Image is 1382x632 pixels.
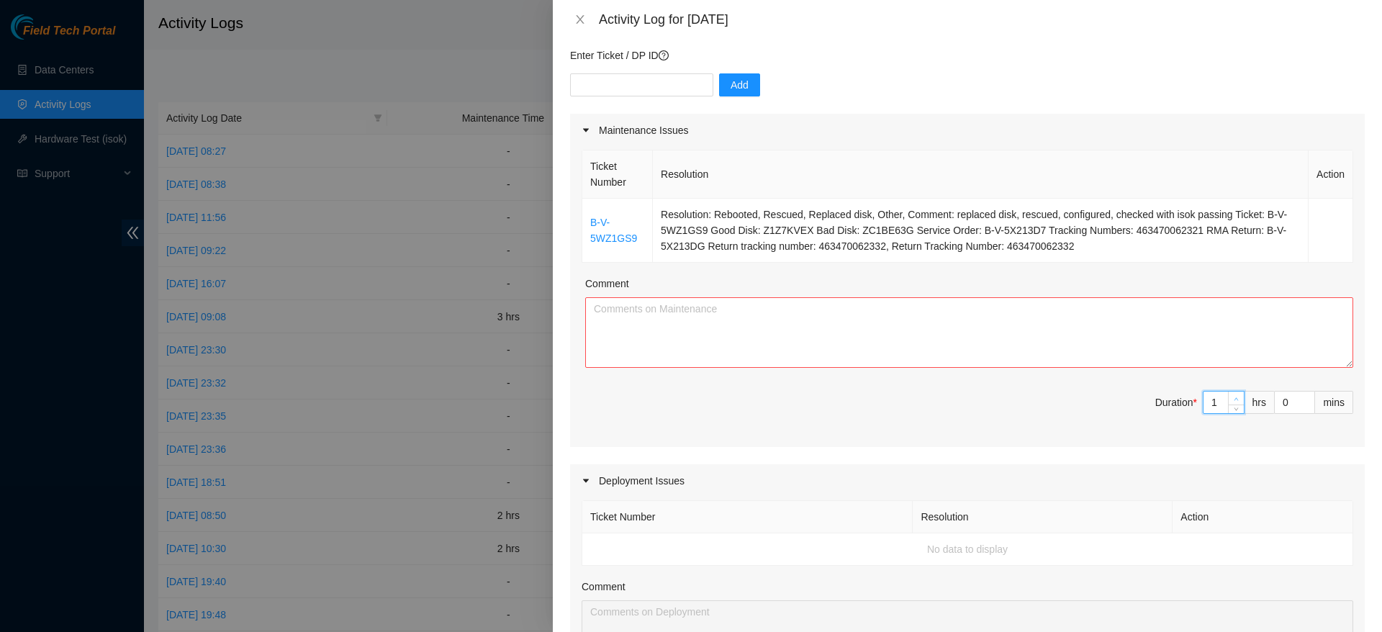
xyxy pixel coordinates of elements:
[1173,501,1353,533] th: Action
[585,297,1353,368] textarea: Comment
[731,77,749,93] span: Add
[1309,150,1353,199] th: Action
[1228,392,1244,405] span: Increase Value
[1245,391,1275,414] div: hrs
[653,199,1309,263] td: Resolution: Rebooted, Rescued, Replaced disk, Other, Comment: replaced disk, rescued, configured,...
[913,501,1173,533] th: Resolution
[653,150,1309,199] th: Resolution
[590,217,637,244] a: B-V-5WZ1GS9
[582,579,625,595] label: Comment
[582,533,1353,566] td: No data to display
[1315,391,1353,414] div: mins
[659,50,669,60] span: question-circle
[1232,405,1241,414] span: down
[582,477,590,485] span: caret-right
[1155,394,1197,410] div: Duration
[570,114,1365,147] div: Maintenance Issues
[719,73,760,96] button: Add
[582,501,913,533] th: Ticket Number
[570,48,1365,63] p: Enter Ticket / DP ID
[582,126,590,135] span: caret-right
[574,14,586,25] span: close
[570,13,590,27] button: Close
[570,464,1365,497] div: Deployment Issues
[599,12,1365,27] div: Activity Log for [DATE]
[582,150,653,199] th: Ticket Number
[1232,394,1241,403] span: up
[585,276,629,292] label: Comment
[1228,405,1244,413] span: Decrease Value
